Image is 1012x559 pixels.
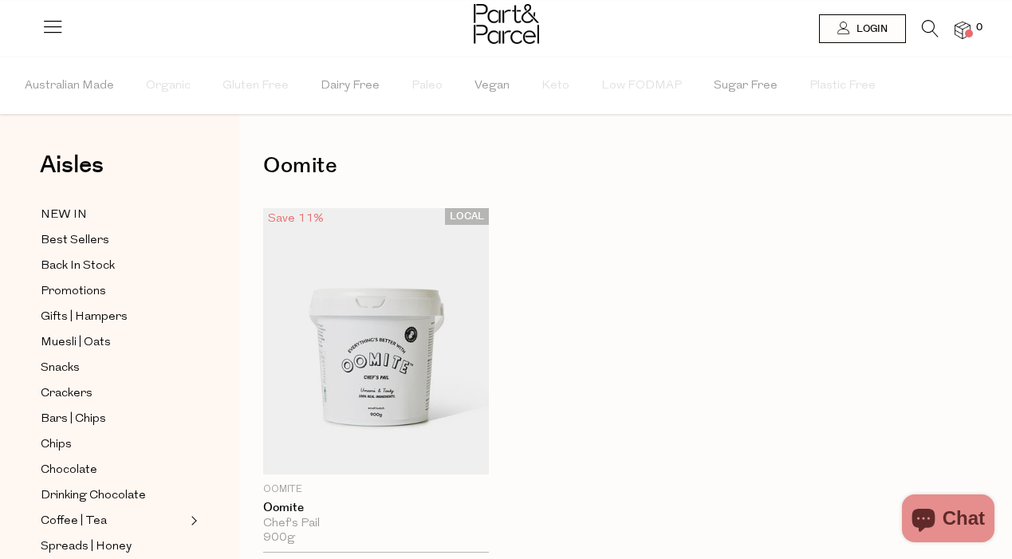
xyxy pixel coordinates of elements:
[146,58,191,114] span: Organic
[972,21,986,35] span: 0
[41,282,106,301] span: Promotions
[41,307,186,327] a: Gifts | Hampers
[263,517,489,531] div: Chef's Pail
[25,58,114,114] span: Australian Made
[41,358,186,378] a: Snacks
[41,256,186,276] a: Back In Stock
[41,308,128,327] span: Gifts | Hampers
[41,410,106,429] span: Bars | Chips
[41,435,186,455] a: Chips
[41,359,80,378] span: Snacks
[41,460,186,480] a: Chocolate
[41,486,186,506] a: Drinking Chocolate
[41,486,146,506] span: Drinking Chocolate
[897,494,999,546] inbox-online-store-chat: Shopify online store chat
[474,4,539,44] img: Part&Parcel
[41,511,186,531] a: Coffee | Tea
[41,333,186,352] a: Muesli | Oats
[222,58,289,114] span: Gluten Free
[41,206,87,225] span: NEW IN
[40,148,104,183] span: Aisles
[601,58,682,114] span: Low FODMAP
[41,205,186,225] a: NEW IN
[445,208,489,225] span: LOCAL
[41,537,132,557] span: Spreads | Honey
[41,230,186,250] a: Best Sellers
[853,22,888,36] span: Login
[41,333,111,352] span: Muesli | Oats
[263,148,988,184] h1: Oomite
[41,512,107,531] span: Coffee | Tea
[263,208,329,230] div: Save 11%
[321,58,380,114] span: Dairy Free
[41,409,186,429] a: Bars | Chips
[41,461,97,480] span: Chocolate
[411,58,443,114] span: Paleo
[474,58,510,114] span: Vegan
[187,511,198,530] button: Expand/Collapse Coffee | Tea
[263,208,489,474] img: Oomite
[41,384,93,404] span: Crackers
[541,58,569,114] span: Keto
[263,482,489,497] p: Oomite
[41,231,109,250] span: Best Sellers
[819,14,906,43] a: Login
[41,257,115,276] span: Back In Stock
[809,58,876,114] span: Plastic Free
[41,537,186,557] a: Spreads | Honey
[40,153,104,193] a: Aisles
[41,281,186,301] a: Promotions
[263,501,489,515] a: Oomite
[263,531,295,545] span: 900g
[955,22,971,38] a: 0
[41,435,72,455] span: Chips
[714,58,778,114] span: Sugar Free
[41,384,186,404] a: Crackers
